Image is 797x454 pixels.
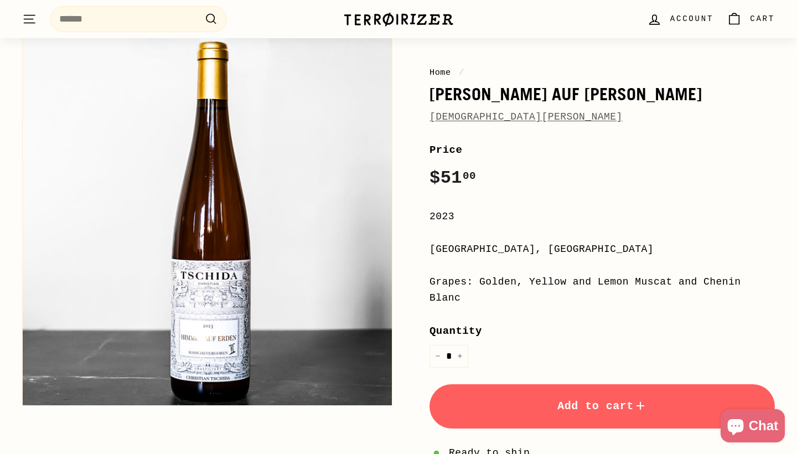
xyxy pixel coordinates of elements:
a: Cart [720,3,782,35]
span: Account [670,13,713,25]
a: [DEMOGRAPHIC_DATA][PERSON_NAME] [429,111,623,122]
span: / [456,68,467,78]
input: quantity [429,345,468,368]
div: 2023 [429,209,775,225]
nav: breadcrumbs [429,66,775,79]
span: Cart [750,13,775,25]
button: Increase item quantity by one [452,345,468,368]
label: Quantity [429,323,775,339]
button: Add to cart [429,384,775,429]
span: Add to cart [557,400,647,412]
h1: [PERSON_NAME] Auf [PERSON_NAME] [429,85,775,104]
span: $51 [429,168,476,188]
div: [GEOGRAPHIC_DATA], [GEOGRAPHIC_DATA] [429,241,775,257]
a: Account [640,3,720,35]
div: Grapes: Golden, Yellow and Lemon Muscat and Chenin Blanc [429,274,775,306]
button: Reduce item quantity by one [429,345,446,368]
inbox-online-store-chat: Shopify online store chat [717,409,788,445]
a: Home [429,68,451,78]
label: Price [429,142,775,158]
sup: 00 [463,170,476,182]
